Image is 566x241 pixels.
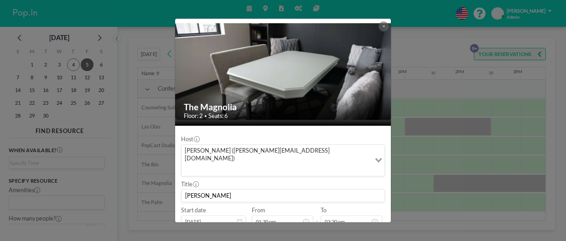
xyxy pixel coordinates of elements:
span: • [204,113,207,119]
input: (No title) [182,190,384,202]
span: - [316,209,318,225]
label: Start date [181,207,206,214]
span: [PERSON_NAME] ([PERSON_NAME][EMAIL_ADDRESS][DOMAIN_NAME]) [183,147,369,163]
img: 537.png [175,23,391,121]
input: Search for option [182,164,369,174]
span: Floor: 2 [184,113,203,120]
h2: The Magnolia [184,102,383,113]
label: From [252,207,265,214]
span: Seats: 6 [208,113,228,120]
label: Host [181,136,199,143]
label: To [321,207,327,214]
label: Title [181,181,198,188]
div: Search for option [182,145,384,176]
